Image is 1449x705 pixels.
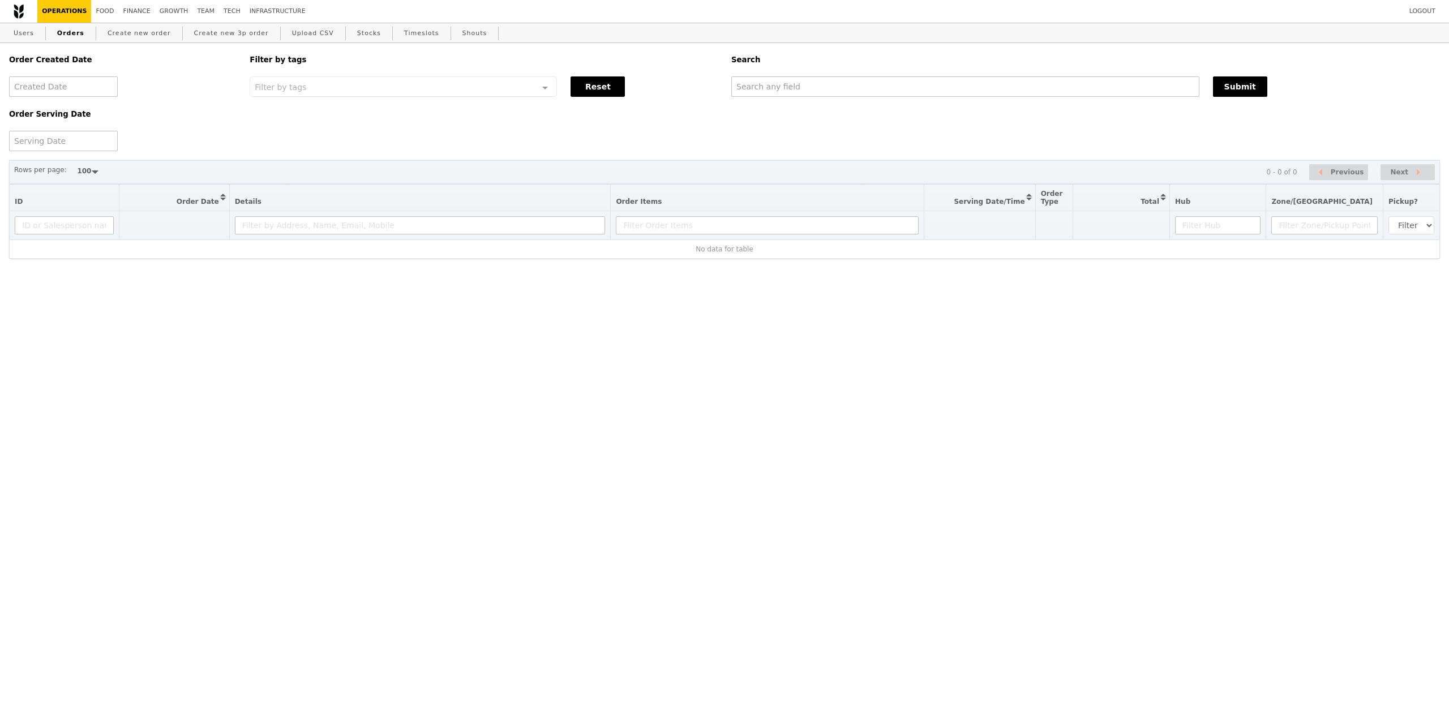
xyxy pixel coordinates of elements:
[53,23,89,44] a: Orders
[15,216,114,234] input: ID or Salesperson name
[235,198,261,206] span: Details
[1388,198,1418,206] span: Pickup?
[400,23,443,44] a: Timeslots
[731,76,1199,97] input: Search any field
[9,76,118,97] input: Created Date
[9,110,236,118] h5: Order Serving Date
[1175,198,1190,206] span: Hub
[103,23,175,44] a: Create new order
[14,4,24,19] img: Grain logo
[616,198,662,206] span: Order Items
[190,23,273,44] a: Create new 3p order
[9,131,118,151] input: Serving Date
[1331,165,1364,179] span: Previous
[9,23,38,44] a: Users
[1271,198,1373,206] span: Zone/[GEOGRAPHIC_DATA]
[1271,216,1378,234] input: Filter Zone/Pickup Point
[1309,164,1368,181] button: Previous
[9,55,236,64] h5: Order Created Date
[1175,216,1261,234] input: Filter Hub
[616,216,919,234] input: Filter Order Items
[255,82,306,92] span: Filter by tags
[1381,164,1435,181] button: Next
[235,216,606,234] input: Filter by Address, Name, Email, Mobile
[353,23,385,44] a: Stocks
[15,198,23,206] span: ID
[288,23,338,44] a: Upload CSV
[458,23,492,44] a: Shouts
[14,164,67,176] label: Rows per page:
[15,245,1434,253] div: No data for table
[571,76,625,97] button: Reset
[1213,76,1267,97] button: Submit
[1041,190,1063,206] span: Order Type
[1390,165,1408,179] span: Next
[1266,168,1297,176] div: 0 - 0 of 0
[731,55,1440,64] h5: Search
[250,55,718,64] h5: Filter by tags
